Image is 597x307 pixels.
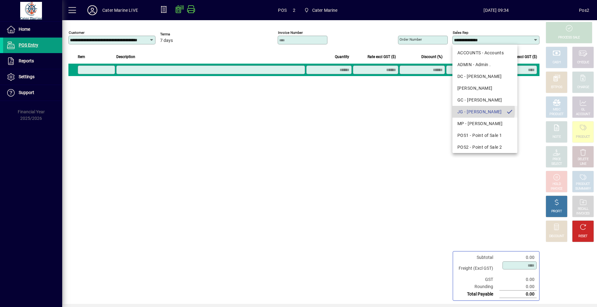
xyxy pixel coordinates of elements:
[477,53,489,60] span: GST ($)
[3,53,62,69] a: Reports
[549,112,563,117] div: PRODUCT
[82,5,102,16] button: Profile
[551,162,562,166] div: SELECT
[576,112,590,117] div: ACCOUNT
[578,207,589,211] div: RECALL
[414,5,579,15] span: [DATE] 09:34
[551,187,562,191] div: INVOICE
[551,85,562,90] div: EFTPOS
[553,182,561,187] div: HOLD
[579,5,589,15] div: Pos2
[578,234,588,239] div: RESET
[499,276,537,283] td: 0.00
[302,5,340,16] span: Cater Marine
[456,276,499,283] td: GST
[577,60,589,65] div: CHEQUE
[553,107,560,112] div: MISC
[78,53,85,60] span: Item
[456,261,499,276] td: Freight (Excl GST)
[19,74,35,79] span: Settings
[456,254,499,261] td: Subtotal
[335,53,349,60] span: Quantity
[278,30,303,35] mat-label: Invoice number
[160,38,173,43] span: 7 days
[453,30,468,35] mat-label: Sales rep
[19,43,38,47] span: POS Entry
[578,157,588,162] div: DELETE
[400,37,422,42] mat-label: Order number
[456,291,499,298] td: Total Payable
[160,32,197,36] span: Terms
[278,5,287,15] span: POS
[576,135,590,139] div: PRODUCT
[576,182,590,187] div: PRODUCT
[116,53,135,60] span: Description
[551,209,562,214] div: PROFIT
[549,234,564,239] div: DISCOUNT
[312,5,338,15] span: Cater Marine
[553,60,561,65] div: CASH
[576,211,590,216] div: INVOICES
[421,53,442,60] span: Discount (%)
[293,5,295,15] span: 2
[558,35,580,40] div: PROCESS SALE
[505,53,537,60] span: Extend excl GST ($)
[577,85,589,90] div: CHARGE
[69,30,85,35] mat-label: Customer
[3,69,62,85] a: Settings
[456,283,499,291] td: Rounding
[368,53,396,60] span: Rate excl GST ($)
[499,283,537,291] td: 0.00
[19,90,34,95] span: Support
[581,107,585,112] div: GL
[575,187,591,191] div: SUMMARY
[499,291,537,298] td: 0.00
[19,27,30,32] span: Home
[553,135,561,139] div: NOTE
[580,162,586,166] div: LINE
[499,254,537,261] td: 0.00
[19,58,34,63] span: Reports
[3,22,62,37] a: Home
[553,157,561,162] div: PRICE
[3,85,62,101] a: Support
[102,5,138,15] div: Cater Marine LIVE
